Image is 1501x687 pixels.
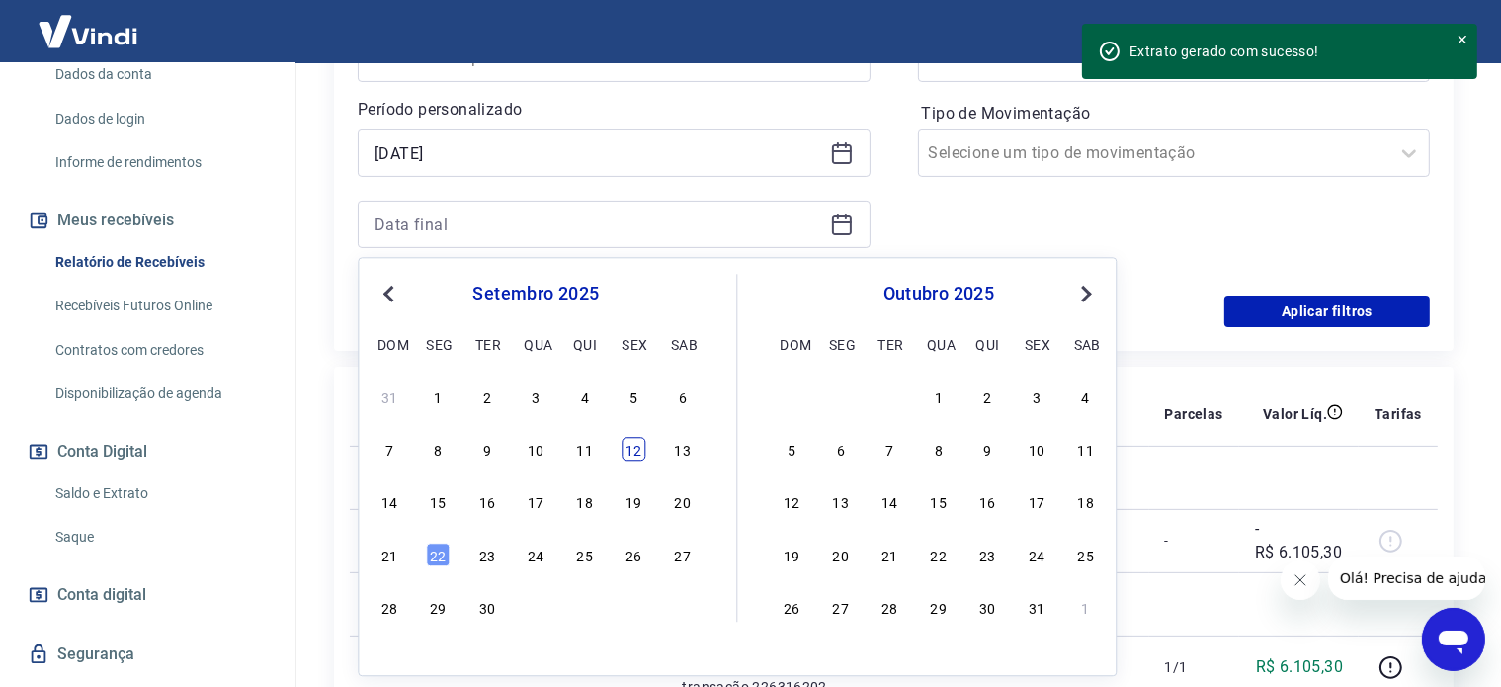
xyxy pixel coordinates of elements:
div: month 2025-09 [375,383,697,622]
div: Choose sábado, 20 de setembro de 2025 [671,490,695,514]
div: Choose quinta-feira, 23 de outubro de 2025 [976,543,1000,566]
div: Choose quarta-feira, 10 de setembro de 2025 [524,438,547,462]
div: Choose domingo, 14 de setembro de 2025 [377,490,401,514]
a: Conta digital [24,573,272,617]
div: dom [377,332,401,356]
div: Choose sábado, 13 de setembro de 2025 [671,438,695,462]
div: Choose segunda-feira, 27 de outubro de 2025 [829,595,853,619]
div: sex [622,332,645,356]
div: sab [1074,332,1098,356]
input: Data inicial [375,138,822,168]
div: qua [927,332,951,356]
div: seg [829,332,853,356]
div: Choose domingo, 28 de setembro de 2025 [780,385,803,408]
div: Choose sexta-feira, 19 de setembro de 2025 [622,490,645,514]
div: Choose quinta-feira, 11 de setembro de 2025 [573,438,597,462]
div: Choose quinta-feira, 25 de setembro de 2025 [573,543,597,566]
div: qui [976,332,1000,356]
div: Choose sábado, 6 de setembro de 2025 [671,385,695,408]
div: Choose quinta-feira, 18 de setembro de 2025 [573,490,597,514]
div: Choose terça-feira, 23 de setembro de 2025 [475,543,499,566]
div: Choose domingo, 7 de setembro de 2025 [377,438,401,462]
div: Choose sexta-feira, 5 de setembro de 2025 [622,385,645,408]
div: Choose sábado, 18 de outubro de 2025 [1074,490,1098,514]
a: Saque [47,517,272,558]
button: Conta Digital [24,430,272,473]
button: Sair [1406,14,1477,50]
div: Choose sexta-feira, 31 de outubro de 2025 [1025,595,1048,619]
a: Relatório de Recebíveis [47,242,272,283]
div: Choose segunda-feira, 29 de setembro de 2025 [427,595,451,619]
button: Meus recebíveis [24,199,272,242]
div: Choose terça-feira, 9 de setembro de 2025 [475,438,499,462]
div: Choose sábado, 11 de outubro de 2025 [1074,438,1098,462]
a: Dados da conta [47,54,272,95]
div: sex [1025,332,1048,356]
div: Choose quarta-feira, 3 de setembro de 2025 [524,385,547,408]
label: Tipo de Movimentação [922,102,1427,126]
div: Choose quarta-feira, 8 de outubro de 2025 [927,438,951,462]
div: Choose quinta-feira, 4 de setembro de 2025 [573,385,597,408]
a: Segurança [24,633,272,676]
div: Choose quinta-feira, 30 de outubro de 2025 [976,595,1000,619]
div: Choose quarta-feira, 22 de outubro de 2025 [927,543,951,566]
p: -R$ 6.105,30 [1255,517,1343,564]
p: R$ 6.105,30 [1256,655,1343,679]
div: Choose sábado, 4 de outubro de 2025 [671,595,695,619]
div: Choose domingo, 28 de setembro de 2025 [377,595,401,619]
div: Choose terça-feira, 2 de setembro de 2025 [475,385,499,408]
div: Choose sábado, 25 de outubro de 2025 [1074,543,1098,566]
div: Choose sexta-feira, 12 de setembro de 2025 [622,438,645,462]
div: Choose terça-feira, 30 de setembro de 2025 [475,595,499,619]
div: Choose domingo, 12 de outubro de 2025 [780,490,803,514]
p: Valor Líq. [1263,404,1327,424]
div: Choose quinta-feira, 16 de outubro de 2025 [976,490,1000,514]
div: qui [573,332,597,356]
div: Choose domingo, 5 de outubro de 2025 [780,438,803,462]
a: Contratos com credores [47,330,272,371]
div: Extrato gerado com sucesso! [1129,42,1432,61]
div: outubro 2025 [778,282,1101,305]
div: Choose terça-feira, 30 de setembro de 2025 [877,385,901,408]
div: Choose domingo, 19 de outubro de 2025 [780,543,803,566]
iframe: Mensagem da empresa [1328,557,1485,600]
div: Choose quinta-feira, 9 de outubro de 2025 [976,438,1000,462]
button: Next Month [1074,282,1098,305]
div: month 2025-10 [778,383,1101,622]
div: ter [877,332,901,356]
span: Olá! Precisa de ajuda? [12,14,166,30]
iframe: Fechar mensagem [1281,560,1320,600]
div: sab [671,332,695,356]
a: Saldo e Extrato [47,473,272,514]
p: Tarifas [1375,404,1422,424]
div: Choose quinta-feira, 2 de outubro de 2025 [573,595,597,619]
div: Choose sexta-feira, 3 de outubro de 2025 [622,595,645,619]
div: Choose segunda-feira, 13 de outubro de 2025 [829,490,853,514]
div: Choose domingo, 21 de setembro de 2025 [377,543,401,566]
div: Choose sexta-feira, 3 de outubro de 2025 [1025,385,1048,408]
div: Choose sábado, 1 de novembro de 2025 [1074,595,1098,619]
div: Choose quarta-feira, 15 de outubro de 2025 [927,490,951,514]
div: Choose sábado, 4 de outubro de 2025 [1074,385,1098,408]
div: Choose segunda-feira, 8 de setembro de 2025 [427,438,451,462]
div: Choose terça-feira, 28 de outubro de 2025 [877,595,901,619]
div: Choose segunda-feira, 22 de setembro de 2025 [427,543,451,566]
div: Choose quarta-feira, 29 de outubro de 2025 [927,595,951,619]
div: dom [780,332,803,356]
div: Choose segunda-feira, 15 de setembro de 2025 [427,490,451,514]
div: Choose terça-feira, 7 de outubro de 2025 [877,438,901,462]
div: ter [475,332,499,356]
div: seg [427,332,451,356]
div: Choose terça-feira, 21 de outubro de 2025 [877,543,901,566]
div: Choose segunda-feira, 6 de outubro de 2025 [829,438,853,462]
button: Aplicar filtros [1224,296,1430,327]
div: Choose quarta-feira, 1 de outubro de 2025 [927,385,951,408]
a: Disponibilização de agenda [47,374,272,414]
div: Choose sexta-feira, 26 de setembro de 2025 [622,543,645,566]
div: Choose segunda-feira, 29 de setembro de 2025 [829,385,853,408]
div: Choose segunda-feira, 20 de outubro de 2025 [829,543,853,566]
p: - [1165,531,1223,551]
div: Choose quarta-feira, 17 de setembro de 2025 [524,490,547,514]
div: Choose quarta-feira, 1 de outubro de 2025 [524,595,547,619]
div: Choose sexta-feira, 17 de outubro de 2025 [1025,490,1048,514]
